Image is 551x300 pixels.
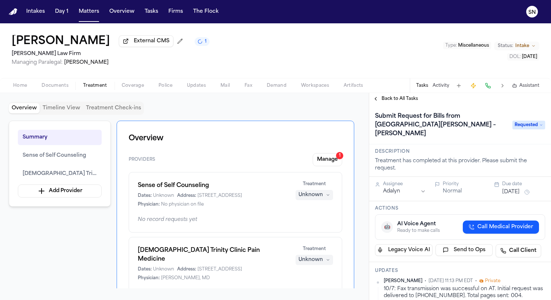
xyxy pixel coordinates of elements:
[416,83,428,89] button: Tasks
[296,190,333,200] button: Unknown
[475,278,477,284] span: •
[153,266,174,272] span: Unknown
[83,103,144,113] button: Treatment Check-ins
[443,42,491,49] button: Edit Type: Miscellaneous
[9,8,17,15] a: Home
[468,81,478,91] button: Create Immediate Task
[425,278,426,284] span: •
[52,5,71,18] button: Day 1
[12,50,210,58] h2: [PERSON_NAME] Law Firm
[445,43,457,48] span: Type :
[134,38,169,45] span: External CMS
[298,191,323,199] div: Unknown
[496,244,541,257] a: Call Client
[190,5,222,18] button: The Flock
[267,83,286,89] span: Demand
[187,83,206,89] span: Updates
[502,188,520,196] button: [DATE]
[64,60,109,65] span: [PERSON_NAME]
[375,244,433,256] button: Legacy Voice AI
[129,133,342,144] h1: Overview
[435,244,493,256] button: Send to Ops
[507,53,539,61] button: Edit DOL: 2025-02-13
[220,83,230,89] span: Mail
[303,246,326,252] span: Treatment
[397,228,440,234] div: Ready to make calls
[159,83,172,89] span: Police
[384,278,422,284] span: [PERSON_NAME]
[301,83,329,89] span: Workspaces
[42,83,69,89] span: Documents
[512,121,545,129] span: Requested
[502,181,545,187] div: Due date
[515,43,529,49] span: Intake
[454,81,464,91] button: Add Task
[383,181,426,187] div: Assignee
[344,83,363,89] span: Artifacts
[198,266,242,272] span: [STREET_ADDRESS]
[138,246,287,264] h1: [DEMOGRAPHIC_DATA] Trinity Clinic Pain Medicine
[369,96,422,102] button: Back to All Tasks
[138,202,160,207] span: Physician:
[18,148,102,163] button: Sense of Self Counseling
[485,278,500,284] span: Private
[433,83,449,89] button: Activity
[429,278,473,284] span: [DATE] 11:13 PM EDT
[153,193,174,199] span: Unknown
[165,5,186,18] button: Firms
[161,202,204,207] span: No physician on file
[161,275,210,281] span: [PERSON_NAME], MD
[336,152,343,159] div: 1
[519,83,539,89] span: Assistant
[522,55,537,59] span: [DATE]
[142,5,161,18] button: Tasks
[443,181,486,187] div: Priority
[76,5,102,18] button: Matters
[177,266,196,272] span: Address:
[375,206,545,211] h3: Actions
[443,188,462,195] button: Normal
[458,43,489,48] span: Miscellaneous
[9,8,17,15] img: Finch Logo
[205,39,207,44] span: 1
[138,181,287,190] h1: Sense of Self Counseling
[198,193,242,199] span: [STREET_ADDRESS]
[23,5,48,18] button: Intakes
[397,221,440,228] div: AI Voice Agent
[498,43,513,49] span: Status:
[313,153,342,166] button: Manage1
[298,256,323,264] div: Unknown
[12,35,110,48] h1: [PERSON_NAME]
[303,181,326,187] span: Treatment
[12,35,110,48] button: Edit matter name
[523,188,531,196] button: Snooze task
[129,157,155,163] span: Providers
[384,223,390,231] span: 🤖
[512,83,539,89] button: Assistant
[477,223,533,231] span: Call Medical Provider
[13,83,27,89] span: Home
[18,184,102,198] button: Add Provider
[463,221,539,234] button: Call Medical Provider
[483,81,493,91] button: Make a Call
[122,83,144,89] span: Coverage
[83,83,107,89] span: Treatment
[177,193,196,199] span: Address:
[138,275,160,281] span: Physician:
[138,266,152,272] span: Dates:
[18,166,102,182] button: [DEMOGRAPHIC_DATA] Trinity Clinic Pain Medicine
[195,37,210,46] button: 1 active task
[138,216,333,223] div: No record requests yet
[138,193,152,199] span: Dates:
[245,83,252,89] span: Fax
[494,42,539,50] button: Change status from Intake
[106,5,137,18] button: Overview
[18,130,102,145] button: Summary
